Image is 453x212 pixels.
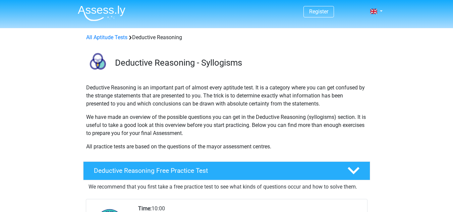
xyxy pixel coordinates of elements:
img: Assessly [78,5,125,21]
h4: Deductive Reasoning Free Practice Test [94,167,337,174]
p: We recommend that you first take a free practice test to see what kinds of questions occur and ho... [89,183,365,191]
p: We have made an overview of the possible questions you can get in the Deductive Reasoning (syllog... [86,113,367,137]
p: All practice tests are based on the questions of the mayor assessment centres. [86,143,367,151]
b: Time: [138,205,152,212]
h3: Deductive Reasoning - Syllogisms [115,58,365,68]
div: Deductive Reasoning [83,33,370,42]
a: All Aptitude Tests [86,34,127,41]
p: Deductive Reasoning is an important part of almost every aptitude test. It is a category where yo... [86,84,367,108]
a: Register [309,8,328,15]
img: deductive reasoning [83,50,112,78]
a: Deductive Reasoning Free Practice Test [80,161,373,180]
